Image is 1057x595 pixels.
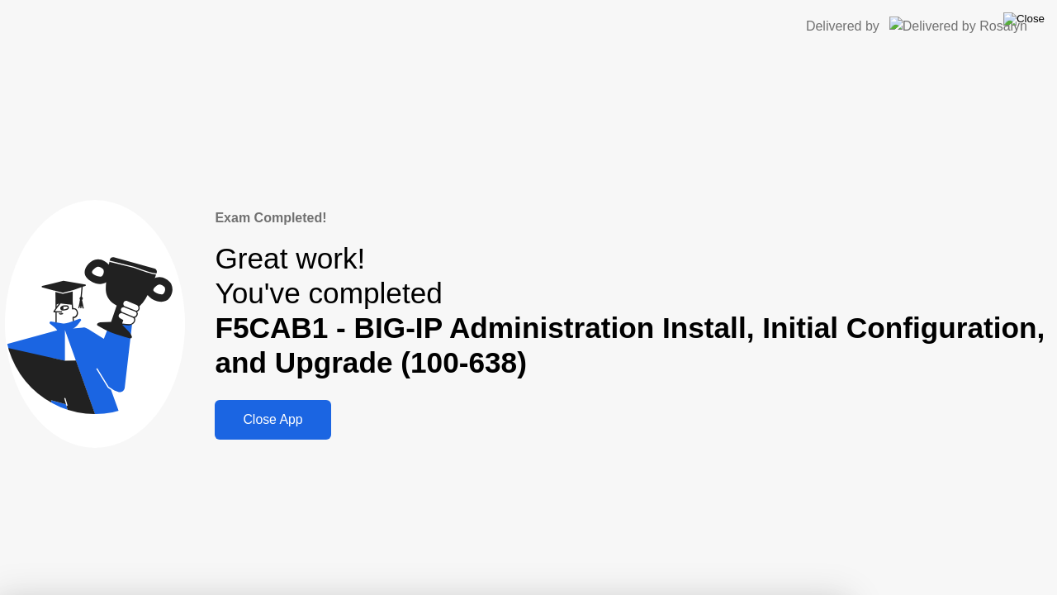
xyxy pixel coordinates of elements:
[1003,12,1045,26] img: Close
[806,17,879,36] div: Delivered by
[215,208,1052,228] div: Exam Completed!
[889,17,1027,36] img: Delivered by Rosalyn
[215,241,1052,381] div: Great work! You've completed
[215,312,1045,378] b: F5CAB1 - BIG-IP Administration Install, Initial Configuration, and Upgrade (100-638)
[220,412,325,427] div: Close App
